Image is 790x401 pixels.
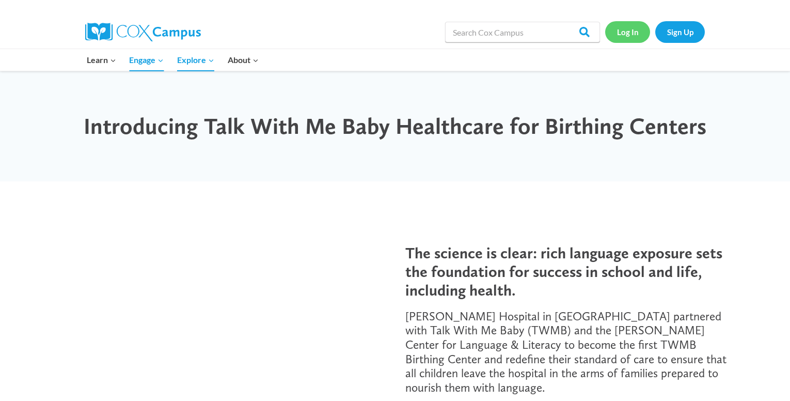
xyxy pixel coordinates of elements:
span: [PERSON_NAME] Hospital in [GEOGRAPHIC_DATA] partnered with Talk With Me Baby (TWMB) and the [PERS... [405,309,726,395]
img: Cox Campus [85,23,201,41]
h1: Introducing Talk With Me Baby Healthcare for Birthing Centers [83,113,707,140]
span: The science is clear: rich language exposure sets the foundation for success in school and life, ... [405,243,722,299]
input: Search Cox Campus [445,22,600,42]
button: Child menu of Learn [80,49,123,71]
nav: Secondary Navigation [605,21,705,42]
button: Child menu of Engage [123,49,171,71]
a: Log In [605,21,650,42]
nav: Primary Navigation [80,49,265,71]
button: Child menu of About [221,49,265,71]
button: Child menu of Explore [170,49,221,71]
a: Sign Up [655,21,705,42]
